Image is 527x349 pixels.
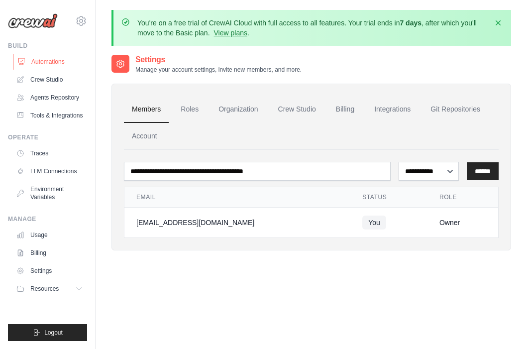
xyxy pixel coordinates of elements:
a: Tools & Integrations [12,108,87,123]
div: Build [8,42,87,50]
button: Resources [12,281,87,297]
span: Resources [30,285,59,293]
a: Agents Repository [12,90,87,106]
img: Logo [8,13,58,28]
div: [EMAIL_ADDRESS][DOMAIN_NAME] [136,218,338,228]
a: View plans [214,29,247,37]
th: Role [427,187,498,208]
span: Logout [44,329,63,337]
span: You [362,216,386,230]
a: Usage [12,227,87,243]
a: Crew Studio [12,72,87,88]
div: Operate [8,133,87,141]
a: Billing [12,245,87,261]
button: Logout [8,324,87,341]
a: Members [124,96,169,123]
a: Crew Studio [270,96,324,123]
a: Billing [328,96,362,123]
a: Automations [13,54,88,70]
p: You're on a free trial of CrewAI Cloud with full access to all features. Your trial ends in , aft... [137,18,487,38]
p: Manage your account settings, invite new members, and more. [135,66,302,74]
a: Settings [12,263,87,279]
div: Owner [439,218,486,228]
th: Email [124,187,350,208]
a: Integrations [366,96,419,123]
a: Git Repositories [422,96,488,123]
a: Roles [173,96,207,123]
a: LLM Connections [12,163,87,179]
a: Organization [211,96,266,123]
a: Environment Variables [12,181,87,205]
h2: Settings [135,54,302,66]
a: Account [124,123,165,150]
div: Manage [8,215,87,223]
strong: 7 days [400,19,422,27]
th: Status [350,187,427,208]
a: Traces [12,145,87,161]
